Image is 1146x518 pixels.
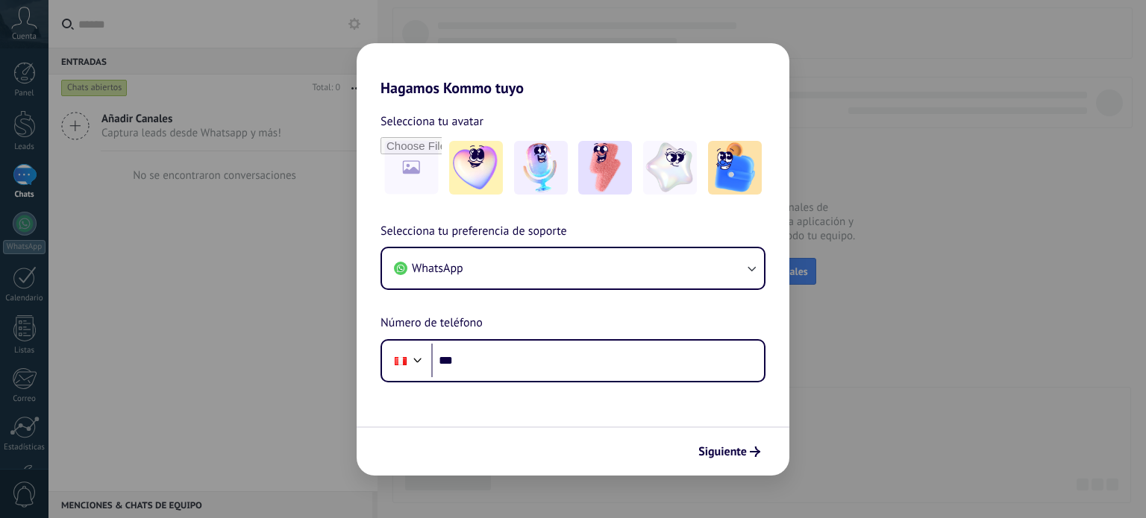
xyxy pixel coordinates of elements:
[381,314,483,333] span: Número de teléfono
[381,222,567,241] span: Selecciona tu preferencia de soporte
[382,248,764,288] button: WhatsApp
[698,446,747,457] span: Siguiente
[514,141,568,195] img: -2.jpeg
[708,141,762,195] img: -5.jpeg
[386,345,415,376] div: Peru: + 51
[412,261,463,276] span: WhatsApp
[643,141,697,195] img: -4.jpeg
[692,439,767,464] button: Siguiente
[357,43,789,97] h2: Hagamos Kommo tuyo
[578,141,632,195] img: -3.jpeg
[381,112,483,131] span: Selecciona tu avatar
[449,141,503,195] img: -1.jpeg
